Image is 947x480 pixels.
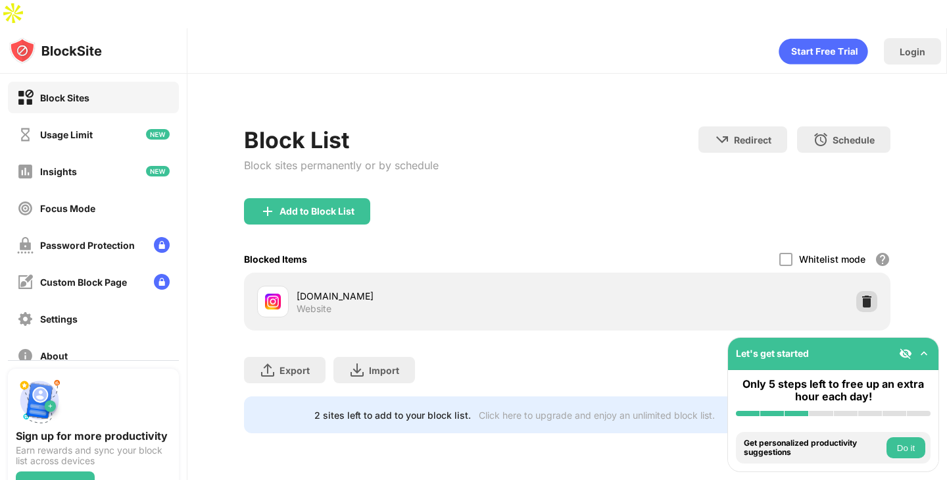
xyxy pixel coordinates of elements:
[40,129,93,140] div: Usage Limit
[154,274,170,290] img: lock-menu.svg
[900,46,925,57] div: Login
[40,240,135,251] div: Password Protection
[279,365,310,376] div: Export
[17,90,34,106] img: block-on.svg
[244,126,439,153] div: Block List
[917,347,931,360] img: omni-setup-toggle.svg
[314,410,471,421] div: 2 sites left to add to your block list.
[16,429,171,442] div: Sign up for more productivity
[17,126,34,143] img: time-usage-off.svg
[40,92,89,103] div: Block Sites
[779,38,868,65] div: animation
[833,134,875,146] div: Schedule
[899,347,912,360] img: eye-not-visible.svg
[17,200,34,217] img: focus-off.svg
[146,166,170,176] img: new-icon.svg
[799,253,865,265] div: Whitelist mode
[369,365,399,376] div: Import
[17,311,34,327] img: settings-off.svg
[736,378,931,403] div: Only 5 steps left to free up an extra hour each day!
[17,237,34,253] img: password-protection-off.svg
[17,348,34,364] img: about-off.svg
[734,134,771,146] div: Redirect
[479,410,715,421] div: Click here to upgrade and enjoy an unlimited block list.
[17,274,34,290] img: customize-block-page-off.svg
[40,350,68,361] div: About
[40,313,78,325] div: Settings
[17,163,34,180] img: insights-off.svg
[736,348,809,359] div: Let's get started
[265,294,281,309] img: favicons
[154,237,170,253] img: lock-menu.svg
[279,206,354,217] div: Add to Block List
[886,437,925,458] button: Do it
[40,166,77,177] div: Insights
[146,129,170,140] img: new-icon.svg
[16,445,171,466] div: Earn rewards and sync your block list across devices
[744,439,883,458] div: Get personalized productivity suggestions
[297,289,567,303] div: [DOMAIN_NAME]
[40,203,95,214] div: Focus Mode
[297,303,331,315] div: Website
[9,38,102,64] img: logo-blocksite.svg
[16,377,63,424] img: push-signup.svg
[244,253,307,265] div: Blocked Items
[40,277,127,288] div: Custom Block Page
[244,159,439,172] div: Block sites permanently or by schedule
